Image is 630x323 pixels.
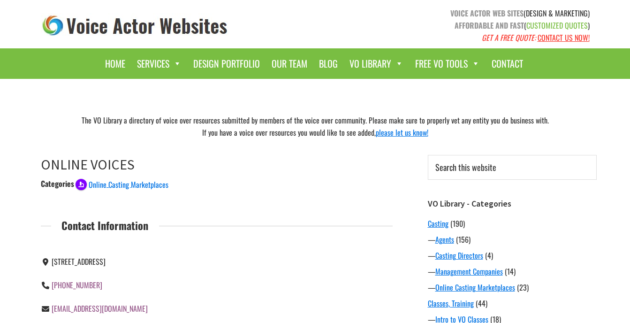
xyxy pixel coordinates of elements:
[52,279,102,291] a: [PHONE_NUMBER]
[435,234,454,245] a: Agents
[428,266,597,277] div: —
[435,282,515,293] a: Online Casting Marketplaces
[435,250,483,261] a: Casting Directors
[376,127,428,138] a: please let us know!
[322,7,590,44] p: (DESIGN & MARKETING) ( )
[428,234,597,245] div: —
[450,8,524,19] strong: VOICE ACTOR WEB SITES
[34,112,597,141] div: The VO Library a directory of voice over resources submitted by members of the voice over communi...
[505,266,516,277] span: (14)
[100,53,130,74] a: Home
[517,282,529,293] span: (23)
[345,53,408,74] a: VO Library
[487,53,528,74] a: Contact
[314,53,342,74] a: Blog
[41,13,229,38] img: voice_actor_websites_logo
[52,256,106,267] span: [STREET_ADDRESS]
[410,53,485,74] a: Free VO Tools
[51,217,159,234] span: Contact Information
[89,179,168,190] span: Online Casting Marketplaces
[450,218,465,229] span: (190)
[538,32,590,43] a: CONTACT US NOW!
[428,298,474,309] a: Classes, Training
[428,155,597,180] input: Search this website
[428,218,448,229] a: Casting
[132,53,186,74] a: Services
[41,178,74,189] div: Categories
[428,282,597,293] div: —
[526,20,588,31] span: CUSTOMIZED QUOTES
[52,303,148,314] a: [EMAIL_ADDRESS][DOMAIN_NAME]
[428,250,597,261] div: —
[476,298,487,309] span: (44)
[41,156,393,173] h1: ONLINE VOICES
[435,266,503,277] a: Management Companies
[456,234,471,245] span: (156)
[455,20,524,31] strong: AFFORDABLE AND FAST
[267,53,312,74] a: Our Team
[76,178,169,189] a: Online Casting Marketplaces
[482,32,536,43] em: GET A FREE QUOTE:
[485,250,493,261] span: (4)
[428,199,597,209] h3: VO Library - Categories
[189,53,265,74] a: Design Portfolio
